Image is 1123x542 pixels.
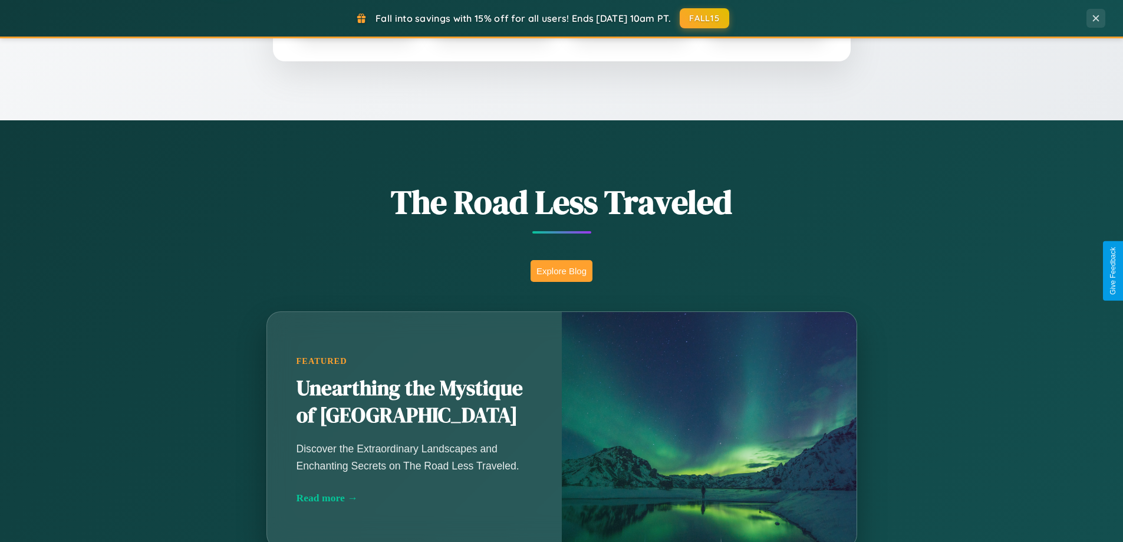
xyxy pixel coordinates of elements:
button: FALL15 [680,8,729,28]
button: Explore Blog [531,260,592,282]
h2: Unearthing the Mystique of [GEOGRAPHIC_DATA] [297,375,532,429]
div: Give Feedback [1109,247,1117,295]
h1: The Road Less Traveled [208,179,915,225]
p: Discover the Extraordinary Landscapes and Enchanting Secrets on The Road Less Traveled. [297,441,532,474]
span: Fall into savings with 15% off for all users! Ends [DATE] 10am PT. [376,12,671,24]
div: Featured [297,356,532,366]
div: Read more → [297,492,532,504]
